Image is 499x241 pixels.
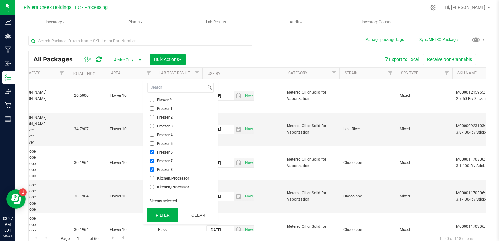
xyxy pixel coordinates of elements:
div: 3 items selected [149,199,212,203]
span: select [234,226,243,235]
span: Flower 10 [110,160,150,166]
a: Lab Test Result [159,71,190,75]
div: [DATE] Lost River [5,127,65,133]
span: Set Current date [243,192,254,201]
div: [DATE] Chocolope [5,161,65,167]
span: Flower 9 [157,98,172,102]
div: [DATE] Chocolope [5,200,65,206]
span: Hi, [PERSON_NAME]! [445,5,487,10]
span: Kitchen/Processor [157,176,189,180]
span: 30.1964 [71,225,92,235]
a: SKU Name [457,71,477,75]
span: Flower 10 [110,93,150,99]
a: Audit [256,15,336,29]
span: Freezer 2 [157,115,173,119]
div: [DATE] Chocolope [5,194,65,200]
div: Manage settings [429,5,437,11]
inline-svg: Outbound [5,88,11,95]
inline-svg: Analytics [5,19,11,25]
a: Filter [192,68,202,79]
inline-svg: Grow [5,33,11,39]
input: Freezer 2 [150,115,154,119]
input: Freezer 1 [150,106,154,111]
span: Pass [158,227,199,233]
span: All Packages [34,56,79,63]
span: select [234,91,243,100]
a: Plants [96,15,175,29]
span: Flower 10 [110,126,150,132]
span: Mixed [400,193,448,199]
span: Metered Oil or Solid for Vaporization [287,89,336,102]
span: select [234,192,243,201]
a: Lab Results [176,15,256,29]
div: [DATE] Chocolope [5,148,65,155]
span: Mixed [400,93,448,99]
input: Kitchen/Processor [150,176,154,180]
span: Freezer 6 [157,150,173,154]
span: 30.1964 [71,158,92,167]
a: Filter [442,68,452,79]
iframe: Resource center unread badge [19,188,27,196]
span: select [234,158,243,167]
div: [DATE] [PERSON_NAME] [5,121,65,127]
span: select [243,125,254,134]
input: Search [148,83,206,92]
span: Set Current date [243,158,254,167]
span: Chocolope [343,193,392,199]
span: Metered Oil or Solid for Vaporization [287,190,336,202]
div: [DATE] Chocolope [5,228,65,234]
div: [DATE] Chocolope [5,222,65,228]
input: Freezer 4 [150,133,154,137]
a: Inventory Counts [337,15,416,29]
button: Export to Excel [380,54,423,65]
div: [DATE] Lost River [5,139,65,146]
input: Freezer 7 [150,159,154,163]
input: Freezer 3 [150,124,154,128]
div: [DATE] Chocolope [5,216,65,222]
div: [DATE] Chocolope [5,182,65,188]
button: Manage package tags [365,37,404,43]
span: Flower 10 [110,193,150,199]
div: [DATE] Chocolope [5,206,65,213]
input: Search Package ID, Item Name, SKU, Lot or Part Number... [28,36,252,46]
button: Sync METRC Packages [414,34,465,45]
span: select [243,91,254,100]
span: Inventory Counts [353,19,400,25]
iframe: Resource center [6,189,26,209]
span: Freezer 7 [157,159,173,163]
inline-svg: Reports [5,116,11,122]
span: Mixed [400,160,448,166]
span: Chocolope [343,227,392,233]
span: Metered Oil or Solid for Vaporization [287,224,336,236]
input: Flower 9 [150,98,154,102]
a: Filter [385,68,396,79]
a: Category [288,71,307,75]
span: Freezer 8 [157,168,173,172]
button: Clear [183,208,214,222]
a: Filter [143,68,154,79]
inline-svg: Manufacturing [5,46,11,53]
a: Inventory [15,15,95,29]
span: Set Current date [243,225,254,235]
span: select [243,158,254,167]
span: Metered Oil or Solid for Vaporization [287,123,336,135]
input: Freezer 5 [150,141,154,146]
inline-svg: Inbound [5,60,11,67]
span: 34.7907 [71,125,92,134]
button: Bulk Actions [150,54,186,65]
inline-svg: Inventory [5,74,11,81]
input: Freezer 8 [150,167,154,172]
span: Metered Oil or Solid for Vaporization [287,156,336,169]
span: Riviera Creek Holdings LLC - Processing [24,5,108,10]
span: Freezer 1 [157,107,173,111]
span: Lab Results [197,19,235,25]
span: 30.1964 [71,192,92,201]
span: Set Current date [243,91,254,100]
span: Freezer 3 [157,124,173,128]
span: Kitchen/Processor [157,185,189,189]
span: Mixed [400,126,448,132]
span: 26.5000 [71,91,92,100]
a: Filter [329,68,339,79]
button: Receive Non-Cannabis [423,54,476,65]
